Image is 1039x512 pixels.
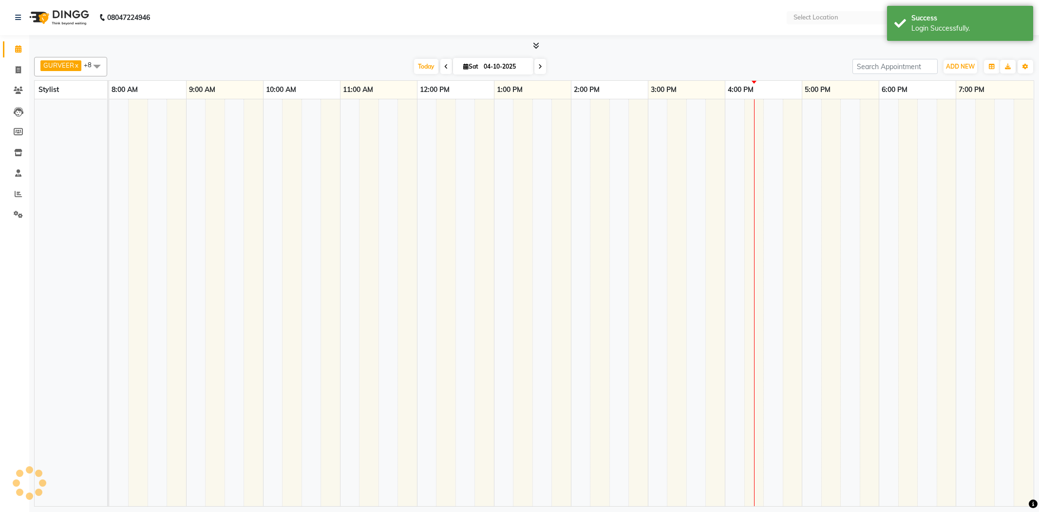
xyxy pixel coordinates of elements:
[911,13,1026,23] div: Success
[461,63,481,70] span: Sat
[481,59,529,74] input: 2025-10-04
[911,23,1026,34] div: Login Successfully.
[38,85,59,94] span: Stylist
[107,4,150,31] b: 08047224946
[852,59,938,74] input: Search Appointment
[944,60,977,73] button: ADD NEW
[109,83,140,97] a: 8:00 AM
[74,61,78,69] a: x
[84,61,99,69] span: +8
[946,63,975,70] span: ADD NEW
[417,83,452,97] a: 12:00 PM
[494,83,525,97] a: 1:00 PM
[793,13,838,22] div: Select Location
[414,59,438,74] span: Today
[571,83,602,97] a: 2:00 PM
[725,83,756,97] a: 4:00 PM
[187,83,218,97] a: 9:00 AM
[879,83,910,97] a: 6:00 PM
[25,4,92,31] img: logo
[648,83,679,97] a: 3:00 PM
[802,83,833,97] a: 5:00 PM
[43,61,74,69] span: GURVEER
[956,83,987,97] a: 7:00 PM
[340,83,376,97] a: 11:00 AM
[264,83,299,97] a: 10:00 AM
